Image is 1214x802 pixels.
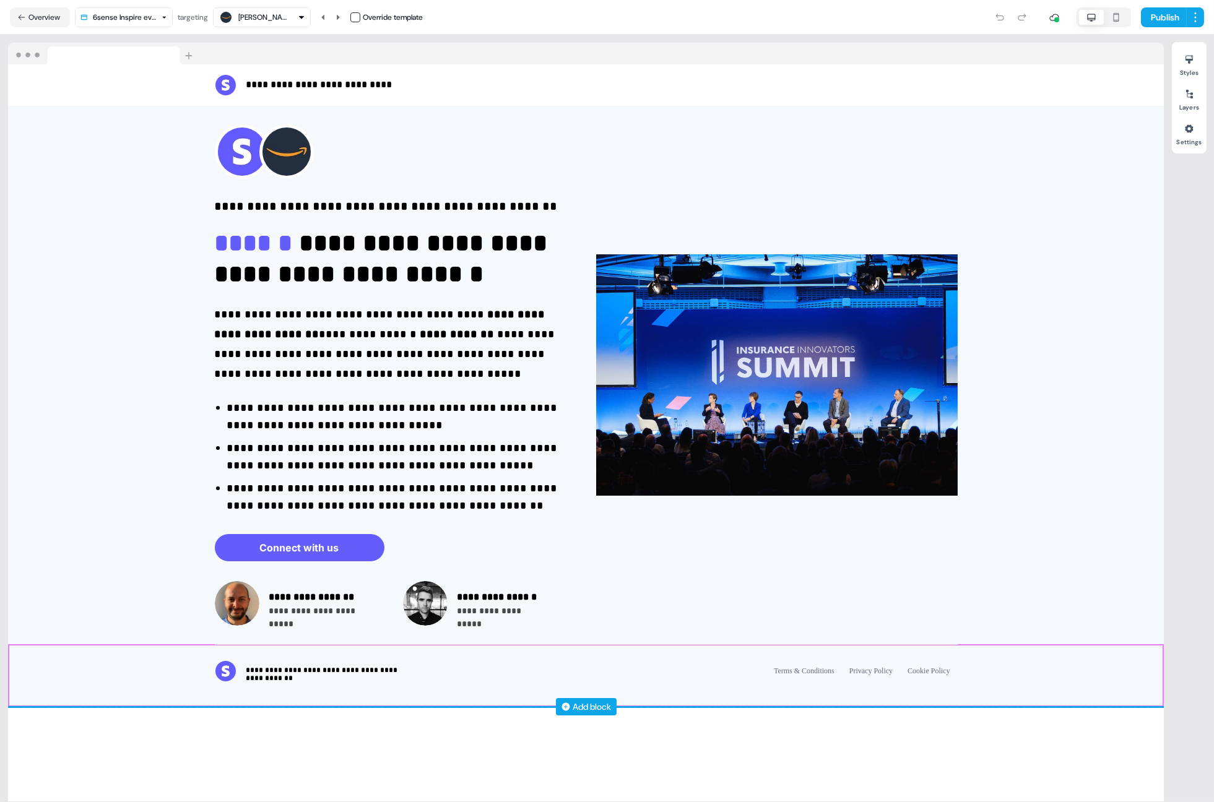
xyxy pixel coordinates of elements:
img: Contact photo [403,581,448,626]
img: Image [596,254,958,495]
button: Settings [1172,119,1207,146]
button: Terms & Conditions [766,660,842,682]
button: [PERSON_NAME] [213,7,311,27]
div: [PERSON_NAME] [238,11,288,24]
div: Override template [363,11,423,24]
button: Layers [1172,84,1207,111]
button: Publish [1141,7,1187,27]
div: targeting [178,11,208,24]
button: Overview [10,7,70,27]
div: 6sense Inspire event invite [93,11,157,24]
button: Connect with us [215,534,384,561]
div: Terms & ConditionsPrivacy PolicyCookie Policy [766,660,958,682]
div: Add block [573,701,612,713]
button: Styles [1172,50,1207,77]
button: Cookie Policy [900,660,957,682]
button: Privacy Policy [842,660,900,682]
img: Browser topbar [8,43,198,65]
img: Contact photo [215,581,259,626]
